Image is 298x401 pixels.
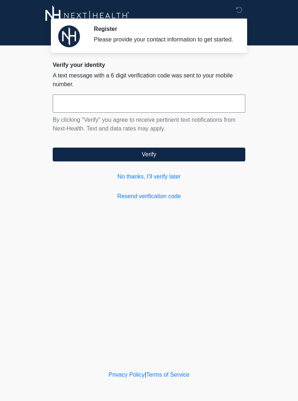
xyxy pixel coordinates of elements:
a: No thanks, I'll verify later [53,172,245,181]
h2: Verify your identity [53,61,245,68]
div: Please provide your contact information to get started. [94,35,234,44]
p: By clicking "Verify" you agree to receive pertinent text notifications from Next-Health. Text and... [53,116,245,133]
a: | [145,372,146,378]
img: Next-Health Logo [45,5,129,25]
button: Verify [53,148,245,161]
img: Agent Avatar [58,25,80,47]
a: Privacy Policy [109,372,145,378]
p: A text message with a 6 digit verification code was sent to your mobile number. [53,71,245,89]
a: Resend verification code [53,192,245,201]
a: Terms of Service [146,372,189,378]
